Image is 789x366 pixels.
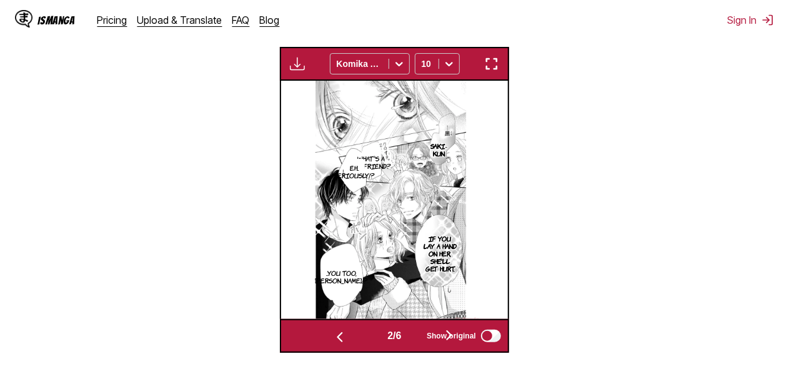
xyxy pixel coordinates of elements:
a: Pricing [97,14,127,26]
img: Sign out [762,14,774,26]
img: Enter fullscreen [484,56,499,71]
a: Blog [260,14,280,26]
img: Previous page [332,330,347,345]
input: Show original [481,330,501,342]
span: Show original [427,332,476,340]
img: IsManga Logo [15,10,32,28]
img: Download translated images [290,56,305,71]
span: 2 / 6 [387,330,401,342]
p: What's a boyfriend? [349,152,394,172]
p: If you lay a hand on her, she'll get hurt. [420,232,459,275]
img: Manga Panel [309,81,480,319]
button: Sign In [727,14,774,26]
p: ...You too, [PERSON_NAME]!? [312,267,370,287]
a: FAQ [232,14,250,26]
div: IsManga [37,14,75,26]
a: Upload & Translate [137,14,222,26]
p: Eh... Seriously!? [331,161,377,181]
a: IsManga LogoIsManga [15,10,97,30]
p: Saki-kun. [429,140,450,160]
